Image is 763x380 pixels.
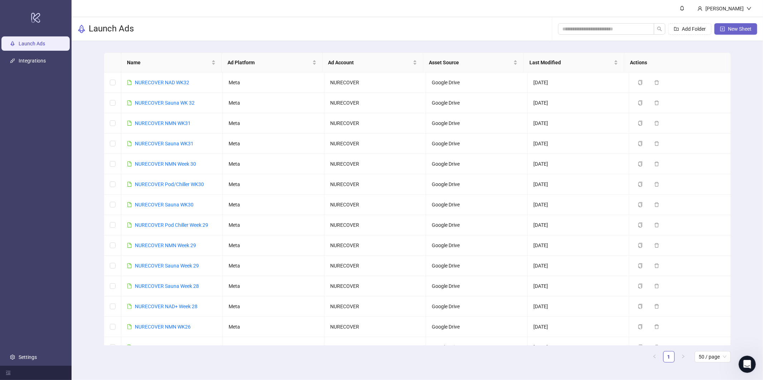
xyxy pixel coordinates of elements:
span: bell [680,6,685,11]
span: file [127,202,132,207]
a: NURECOVER Sauna WK 32 [135,100,195,106]
a: Launch Ads [19,41,45,46]
td: Meta [223,134,324,154]
td: [DATE] [528,337,629,357]
a: Settings [19,354,37,360]
td: [DATE] [528,154,629,174]
th: Name [121,53,222,72]
td: Meta [223,337,324,357]
td: NURECOVER [324,235,426,256]
td: NURECOVER [324,337,426,357]
span: file [127,121,132,126]
span: delete [654,80,659,85]
span: menu-fold [6,370,11,375]
td: Google Drive [426,256,528,276]
td: [DATE] [528,256,629,276]
td: Google Drive [426,174,528,195]
a: NURECOVER NMN WK26 [135,324,191,330]
td: [DATE] [528,113,629,134]
td: Google Drive [426,113,528,134]
span: 50 / page [699,351,727,362]
span: delete [654,263,659,268]
span: file [127,284,132,289]
span: down [747,6,752,11]
td: Meta [223,195,324,215]
span: Last Modified [529,59,612,66]
td: Meta [223,113,324,134]
span: delete [654,345,659,350]
span: delete [654,304,659,309]
td: [DATE] [528,235,629,256]
iframe: Intercom live chat [739,356,756,373]
th: Asset Source [423,53,524,72]
span: delete [654,141,659,146]
span: delete [654,222,659,227]
th: Actions [624,53,725,72]
span: copy [638,121,643,126]
a: NURECOVER NMN Week 29 [135,242,196,248]
td: Meta [223,276,324,296]
td: NURECOVER [324,256,426,276]
span: Name [127,59,210,66]
span: copy [638,202,643,207]
span: copy [638,345,643,350]
span: delete [654,161,659,166]
td: [DATE] [528,276,629,296]
td: NURECOVER [324,72,426,93]
a: NURECOVER NAD WK32 [135,80,189,85]
td: Google Drive [426,72,528,93]
span: file [127,141,132,146]
span: delete [654,324,659,329]
a: NURECOVER Sauna Week 29 [135,263,199,269]
td: NURECOVER [324,174,426,195]
span: copy [638,100,643,105]
td: NURECOVER [324,113,426,134]
button: Add Folder [668,23,711,35]
td: Google Drive [426,296,528,317]
span: file [127,324,132,329]
td: NURECOVER [324,276,426,296]
span: Ad Platform [228,59,310,66]
span: delete [654,100,659,105]
td: [DATE] [528,134,629,154]
td: Google Drive [426,317,528,337]
td: Meta [223,72,324,93]
li: Previous Page [649,351,660,362]
span: copy [638,284,643,289]
td: NURECOVER [324,154,426,174]
td: Meta [223,256,324,276]
h3: Launch Ads [89,23,134,35]
a: NURECOVER NAD+ Week 28 [135,304,197,309]
td: [DATE] [528,195,629,215]
a: Integrations [19,58,46,64]
span: file [127,80,132,85]
td: Meta [223,215,324,235]
span: file [127,243,132,248]
span: left [652,354,657,359]
td: Google Drive [426,195,528,215]
span: file [127,100,132,105]
span: file [127,161,132,166]
td: Google Drive [426,215,528,235]
td: Meta [223,93,324,113]
td: [DATE] [528,317,629,337]
td: Google Drive [426,337,528,357]
a: NURECOVER Sauna WK31 [135,141,194,146]
td: NURECOVER [324,93,426,113]
span: copy [638,161,643,166]
a: NURECOVER NAD+ WK26 [135,344,192,350]
span: file [127,182,132,187]
span: Add Folder [682,26,706,32]
td: Meta [223,317,324,337]
div: [PERSON_NAME] [703,5,747,12]
button: left [649,351,660,362]
span: delete [654,284,659,289]
td: Google Drive [426,235,528,256]
td: Google Drive [426,134,528,154]
a: NURECOVER Sauna WK30 [135,202,194,207]
td: [DATE] [528,174,629,195]
td: Meta [223,235,324,256]
span: file [127,345,132,350]
button: New Sheet [714,23,757,35]
span: file [127,304,132,309]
